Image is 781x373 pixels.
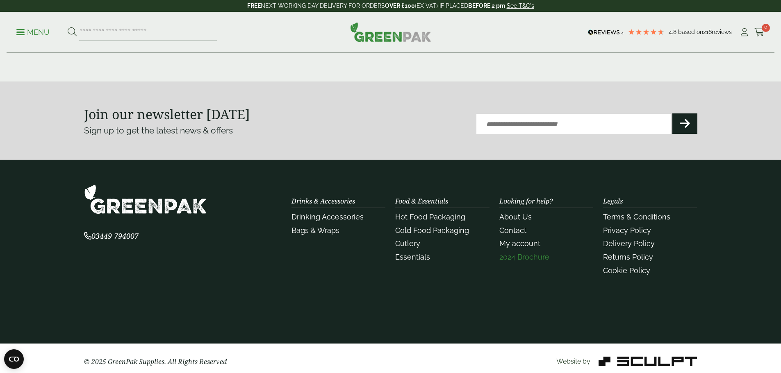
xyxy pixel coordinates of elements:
span: Website by [556,357,590,365]
a: Cold Food Packaging [395,226,469,235]
span: Based on [678,29,703,35]
p: Menu [16,27,50,37]
i: Cart [754,28,765,36]
a: Essentials [395,253,430,261]
img: GreenPak Supplies [84,184,207,214]
p: © 2025 GreenPak Supplies. All Rights Reserved [84,357,282,366]
span: 216 [703,29,712,35]
span: 03449 794007 [84,231,139,241]
strong: Join our newsletter [DATE] [84,105,250,123]
a: Menu [16,27,50,36]
span: 0 [762,24,770,32]
p: Sign up to get the latest news & offers [84,124,360,137]
a: About Us [499,212,532,221]
a: Drinking Accessories [291,212,364,221]
a: 0 [754,26,765,38]
img: GreenPak Supplies [350,22,431,42]
a: Cookie Policy [603,266,650,275]
span: 4.8 [669,29,678,35]
a: My account [499,239,540,248]
strong: OVER £100 [385,2,415,9]
a: Bags & Wraps [291,226,339,235]
strong: FREE [247,2,261,9]
a: Hot Food Packaging [395,212,465,221]
a: Returns Policy [603,253,653,261]
a: Terms & Conditions [603,212,670,221]
i: My Account [739,28,749,36]
img: Sculpt [599,357,697,366]
a: Cutlery [395,239,420,248]
a: Delivery Policy [603,239,655,248]
span: reviews [712,29,732,35]
a: See T&C's [507,2,534,9]
div: 4.79 Stars [628,28,665,36]
img: REVIEWS.io [588,29,624,35]
a: 2024 Brochure [499,253,549,261]
a: Contact [499,226,526,235]
a: Privacy Policy [603,226,651,235]
button: Open CMP widget [4,349,24,369]
strong: BEFORE 2 pm [468,2,505,9]
a: 03449 794007 [84,233,139,240]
